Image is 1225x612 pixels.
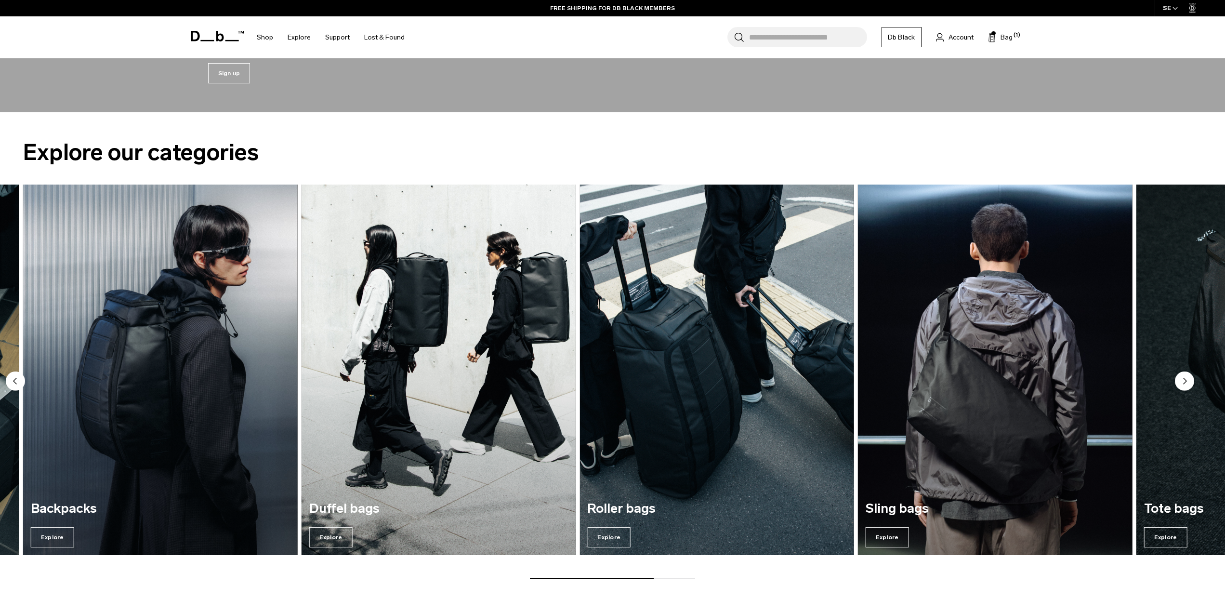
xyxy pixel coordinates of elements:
[882,27,922,47] a: Db Black
[309,502,568,516] h3: Duffel bags
[936,31,974,43] a: Account
[302,185,576,555] div: 4 / 7
[948,32,974,42] span: Account
[309,527,353,547] span: Explore
[587,527,631,547] span: Explore
[988,31,1013,43] button: Bag (1)
[23,185,298,555] div: 3 / 7
[364,20,405,54] a: Lost & Found
[302,185,576,555] a: Duffel bags Explore
[31,527,74,547] span: Explore
[31,502,290,516] h3: Backpacks
[1014,31,1020,40] span: (1)
[858,185,1133,555] div: 6 / 7
[866,527,909,547] span: Explore
[1144,527,1187,547] span: Explore
[1001,32,1013,42] span: Bag
[288,20,311,54] a: Explore
[866,502,1125,516] h3: Sling bags
[550,4,675,13] a: FREE SHIPPING FOR DB BLACK MEMBERS
[257,20,273,54] a: Shop
[580,185,854,555] a: Roller bags Explore
[587,502,846,516] h3: Roller bags
[23,135,1202,170] h2: Explore our categories
[6,372,25,393] button: Previous slide
[23,185,298,555] a: Backpacks Explore
[325,20,350,54] a: Support
[1175,372,1194,393] button: Next slide
[580,185,854,555] div: 5 / 7
[250,16,412,58] nav: Main Navigation
[208,63,250,83] a: Sign up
